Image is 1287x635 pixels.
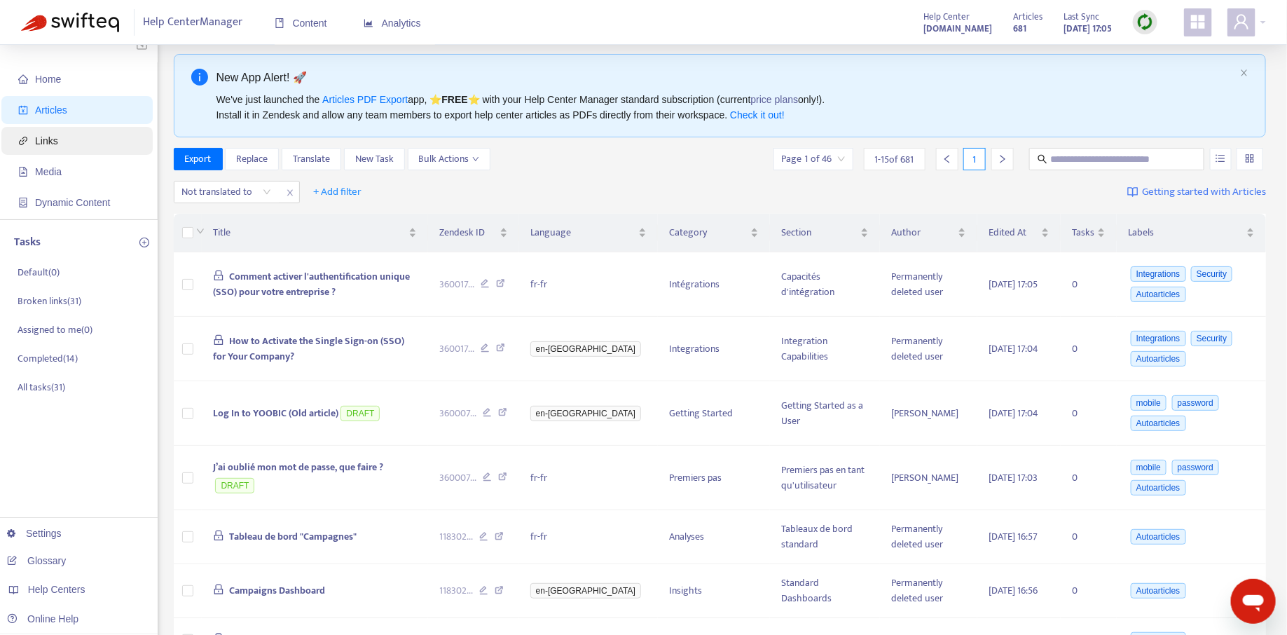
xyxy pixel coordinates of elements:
span: Integrations [1131,331,1186,346]
div: New App Alert! 🚀 [216,69,1235,86]
span: link [18,136,28,146]
span: book [275,18,284,28]
span: 360007 ... [439,406,476,421]
span: Security [1191,266,1232,282]
span: info-circle [191,69,208,86]
td: Insights [658,564,770,618]
th: Language [519,214,658,252]
td: Standard Dashboards [770,564,880,618]
span: mobile [1131,460,1166,475]
span: home [18,74,28,84]
span: close [281,184,299,201]
td: Integrations [658,317,770,381]
p: Completed ( 14 ) [18,351,78,366]
td: fr-fr [519,510,658,564]
span: close [1240,69,1248,77]
span: down [472,156,479,163]
span: Content [275,18,327,29]
span: Help Center Manager [144,9,243,36]
img: Swifteq [21,13,119,32]
span: area-chart [364,18,373,28]
span: password [1172,395,1219,411]
span: 118302 ... [439,583,473,599]
span: Zendesk ID [439,225,497,240]
span: Edited At [989,225,1038,240]
span: [DATE] 17:04 [989,341,1038,357]
span: + Add filter [314,184,362,200]
span: lock [213,334,224,346]
span: [DATE] 16:56 [989,582,1038,599]
span: unordered-list [1216,153,1225,163]
span: account-book [18,105,28,115]
span: Autoarticles [1131,480,1186,496]
strong: 681 [1013,21,1026,36]
td: Getting Started [658,381,770,446]
span: left [942,154,952,164]
span: Tableau de bord "Campagnes" [229,528,357,545]
span: lock [213,530,224,541]
span: Autoarticles [1131,351,1186,367]
th: Zendesk ID [428,214,519,252]
span: Dynamic Content [35,197,110,208]
span: Links [35,135,58,146]
span: Language [530,225,635,240]
span: Analytics [364,18,421,29]
td: Permanently deleted user [880,317,977,381]
a: Online Help [7,613,78,624]
td: 0 [1061,381,1117,446]
td: [PERSON_NAME] [880,381,977,446]
iframe: Button to launch messaging window [1231,579,1276,624]
span: Replace [236,151,268,167]
button: Replace [225,148,279,170]
span: New Task [355,151,394,167]
span: Export [185,151,212,167]
td: 0 [1061,564,1117,618]
td: Intégrations [658,252,770,317]
td: Permanently deleted user [880,252,977,317]
span: en-[GEOGRAPHIC_DATA] [530,406,641,421]
button: Bulk Actionsdown [408,148,490,170]
span: Category [669,225,748,240]
span: [DATE] 16:57 [989,528,1038,545]
span: 118302 ... [439,529,473,545]
th: Section [770,214,880,252]
span: en-[GEOGRAPHIC_DATA] [530,583,641,599]
span: Help Center [923,9,970,25]
span: lock [213,270,224,281]
span: Home [35,74,61,85]
span: file-image [18,167,28,177]
p: Tasks [14,234,41,251]
strong: [DOMAIN_NAME] [923,21,992,36]
p: Broken links ( 31 ) [18,294,81,308]
td: Integration Capabilities [770,317,880,381]
td: Permanently deleted user [880,564,977,618]
span: Autoarticles [1131,583,1186,599]
td: [PERSON_NAME] [880,446,977,510]
td: Tableaux de bord standard [770,510,880,564]
span: Last Sync [1064,9,1099,25]
a: Articles PDF Export [322,94,408,105]
span: Log In to YOOBIC (Old article) [213,405,338,421]
th: Category [658,214,770,252]
span: DRAFT [340,406,380,421]
td: 0 [1061,446,1117,510]
a: [DOMAIN_NAME] [923,20,992,36]
span: Integrations [1131,266,1186,282]
span: Section [781,225,858,240]
span: mobile [1131,395,1166,411]
span: 360017 ... [439,341,474,357]
span: Author [891,225,955,240]
button: unordered-list [1210,148,1232,170]
span: Campaigns Dashboard [229,582,325,599]
span: Bulk Actions [419,151,479,167]
span: down [196,227,205,235]
th: Tasks [1061,214,1117,252]
td: Getting Started as a User [770,381,880,446]
span: search [1038,154,1047,164]
b: FREE [441,94,467,105]
th: Title [202,214,429,252]
td: 0 [1061,317,1117,381]
a: price plans [751,94,799,105]
td: Permanently deleted user [880,510,977,564]
div: We've just launched the app, ⭐ ⭐️ with your Help Center Manager standard subscription (current on... [216,92,1235,123]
